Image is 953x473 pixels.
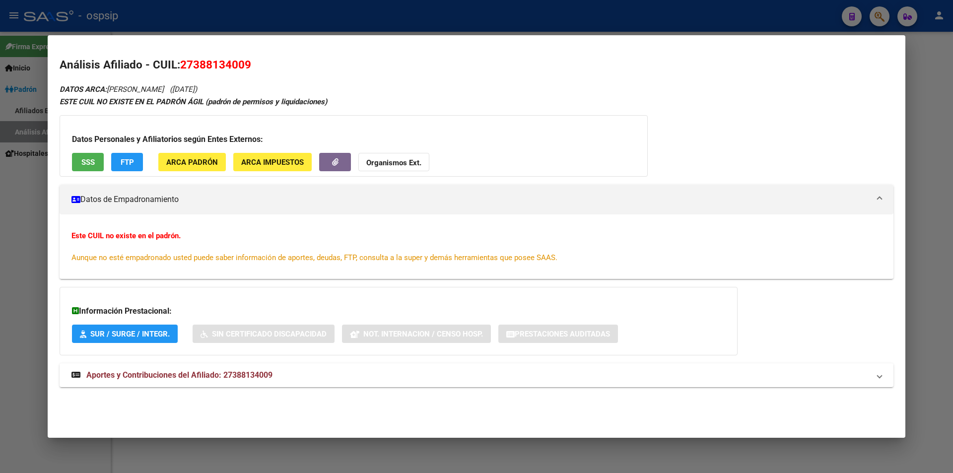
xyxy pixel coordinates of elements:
mat-expansion-panel-header: Datos de Empadronamiento [60,185,893,214]
button: Not. Internacion / Censo Hosp. [342,325,491,343]
span: Prestaciones Auditadas [515,330,610,338]
strong: Este CUIL no existe en el padrón. [71,231,181,240]
span: Not. Internacion / Censo Hosp. [363,330,483,338]
mat-panel-title: Datos de Empadronamiento [71,194,870,205]
span: Aunque no esté empadronado usted puede saber información de aportes, deudas, FTP, consulta a la s... [71,253,557,262]
h2: Análisis Afiliado - CUIL: [60,57,893,73]
span: ([DATE]) [170,85,197,94]
button: Organismos Ext. [358,153,429,171]
strong: DATOS ARCA: [60,85,107,94]
iframe: Intercom live chat [919,439,943,463]
span: SSS [81,158,95,167]
span: SUR / SURGE / INTEGR. [90,330,170,338]
mat-expansion-panel-header: Aportes y Contribuciones del Afiliado: 27388134009 [60,363,893,387]
span: FTP [121,158,134,167]
h3: Información Prestacional: [72,305,725,317]
button: FTP [111,153,143,171]
span: ARCA Padrón [166,158,218,167]
span: [PERSON_NAME] [60,85,164,94]
span: 27388134009 [180,58,251,71]
button: ARCA Padrón [158,153,226,171]
h3: Datos Personales y Afiliatorios según Entes Externos: [72,134,635,145]
button: Sin Certificado Discapacidad [193,325,335,343]
button: SSS [72,153,104,171]
span: ARCA Impuestos [241,158,304,167]
strong: Organismos Ext. [366,158,421,167]
span: Aportes y Contribuciones del Afiliado: 27388134009 [86,370,272,380]
strong: ESTE CUIL NO EXISTE EN EL PADRÓN ÁGIL (padrón de permisos y liquidaciones) [60,97,327,106]
span: Sin Certificado Discapacidad [212,330,327,338]
button: SUR / SURGE / INTEGR. [72,325,178,343]
div: Datos de Empadronamiento [60,214,893,279]
button: ARCA Impuestos [233,153,312,171]
button: Prestaciones Auditadas [498,325,618,343]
